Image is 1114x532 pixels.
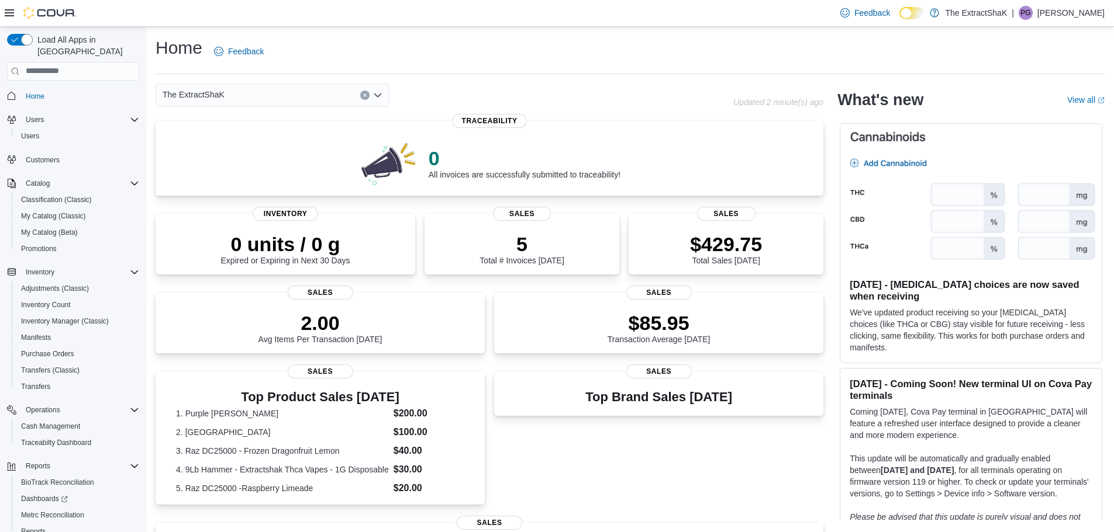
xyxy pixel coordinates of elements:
span: Operations [26,405,60,415]
span: Adjustments (Classic) [16,281,139,295]
span: Cash Management [16,419,139,433]
button: Reports [21,459,55,473]
span: Traceabilty Dashboard [16,436,139,450]
span: Adjustments (Classic) [21,284,89,293]
span: Inventory Count [21,300,71,310]
span: Users [26,115,44,124]
button: Cash Management [12,418,144,434]
div: Total Sales [DATE] [690,232,762,265]
button: Catalog [21,176,54,190]
a: Feedback [836,1,895,25]
dt: 4. 9Lb Hammer - Extractshak Thca Vapes - 1G Disposable [176,464,389,475]
a: Users [16,129,44,143]
strong: [DATE] and [DATE] [881,465,954,475]
div: Transaction Average [DATE] [608,311,711,344]
span: Home [21,89,139,103]
span: Sales [697,207,756,221]
a: My Catalog (Classic) [16,209,91,223]
span: Manifests [21,333,51,342]
span: Classification (Classic) [16,193,139,207]
button: BioTrack Reconciliation [12,474,144,491]
p: | [1012,6,1014,20]
button: My Catalog (Beta) [12,224,144,241]
span: Operations [21,403,139,417]
span: Traceability [453,114,527,128]
span: My Catalog (Classic) [16,209,139,223]
span: Purchase Orders [21,349,74,359]
p: We've updated product receiving so your [MEDICAL_DATA] choices (like THCa or CBG) stay visible fo... [850,307,1092,353]
a: Dashboards [16,492,73,506]
a: Inventory Manager (Classic) [16,314,113,328]
h3: Top Brand Sales [DATE] [585,390,732,404]
div: Expired or Expiring in Next 30 Days [221,232,350,265]
img: 0 [358,140,419,186]
a: Transfers [16,380,55,394]
a: Dashboards [12,491,144,507]
a: Promotions [16,242,61,256]
p: The ExtractShaK [945,6,1007,20]
div: Payten Griggs [1019,6,1033,20]
a: Metrc Reconciliation [16,508,89,522]
span: Inventory Count [16,298,139,312]
span: Inventory [21,265,139,279]
span: Sales [288,364,353,378]
span: Dashboards [21,494,68,503]
span: BioTrack Reconciliation [16,475,139,489]
p: $429.75 [690,232,762,256]
button: Traceabilty Dashboard [12,434,144,451]
span: The ExtractShaK [163,88,225,102]
span: Manifests [16,331,139,345]
dd: $100.00 [394,425,464,439]
a: Manifests [16,331,56,345]
button: Catalog [2,175,144,192]
h3: [DATE] - Coming Soon! New terminal UI on Cova Pay terminals [850,378,1092,401]
span: Catalog [26,179,50,188]
span: Feedback [228,46,264,57]
span: Customers [21,152,139,167]
span: BioTrack Reconciliation [21,478,94,487]
span: Inventory [253,207,318,221]
span: Metrc Reconciliation [21,510,84,520]
a: Customers [21,153,64,167]
a: Cash Management [16,419,85,433]
dt: 3. Raz DC25000 - Frozen Dragonfruit Lemon [176,445,389,457]
dd: $40.00 [394,444,464,458]
span: Sales [457,516,522,530]
a: My Catalog (Beta) [16,225,82,239]
a: Feedback [209,40,268,63]
button: Inventory [21,265,59,279]
span: Sales [626,364,692,378]
p: [PERSON_NAME] [1037,6,1105,20]
span: Promotions [21,244,57,253]
a: View allExternal link [1067,95,1105,105]
span: Inventory Manager (Classic) [21,317,109,326]
h3: Top Product Sales [DATE] [176,390,464,404]
button: Home [2,88,144,105]
p: 2.00 [258,311,382,335]
a: Traceabilty Dashboard [16,436,96,450]
dt: 5. Raz DC25000 -Raspberry Limeade [176,482,389,494]
a: Purchase Orders [16,347,79,361]
span: Users [21,113,139,127]
span: My Catalog (Classic) [21,211,86,221]
span: Transfers (Classic) [16,363,139,377]
span: Dashboards [16,492,139,506]
span: My Catalog (Beta) [21,228,78,237]
p: 5 [480,232,564,256]
button: Operations [2,402,144,418]
dt: 2. [GEOGRAPHIC_DATA] [176,426,389,438]
dd: $20.00 [394,481,464,495]
span: Reports [21,459,139,473]
span: Sales [626,286,692,300]
button: Promotions [12,241,144,257]
button: Inventory Manager (Classic) [12,313,144,329]
p: 0 [429,147,620,170]
span: Transfers [21,382,50,391]
p: Coming [DATE], Cova Pay terminal in [GEOGRAPHIC_DATA] will feature a refreshed user interface des... [850,406,1092,441]
div: Total # Invoices [DATE] [480,232,564,265]
div: Avg Items Per Transaction [DATE] [258,311,382,344]
h3: [DATE] - [MEDICAL_DATA] choices are now saved when receiving [850,279,1092,302]
span: Load All Apps in [GEOGRAPHIC_DATA] [33,34,139,57]
a: Transfers (Classic) [16,363,84,377]
span: Home [26,92,44,101]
